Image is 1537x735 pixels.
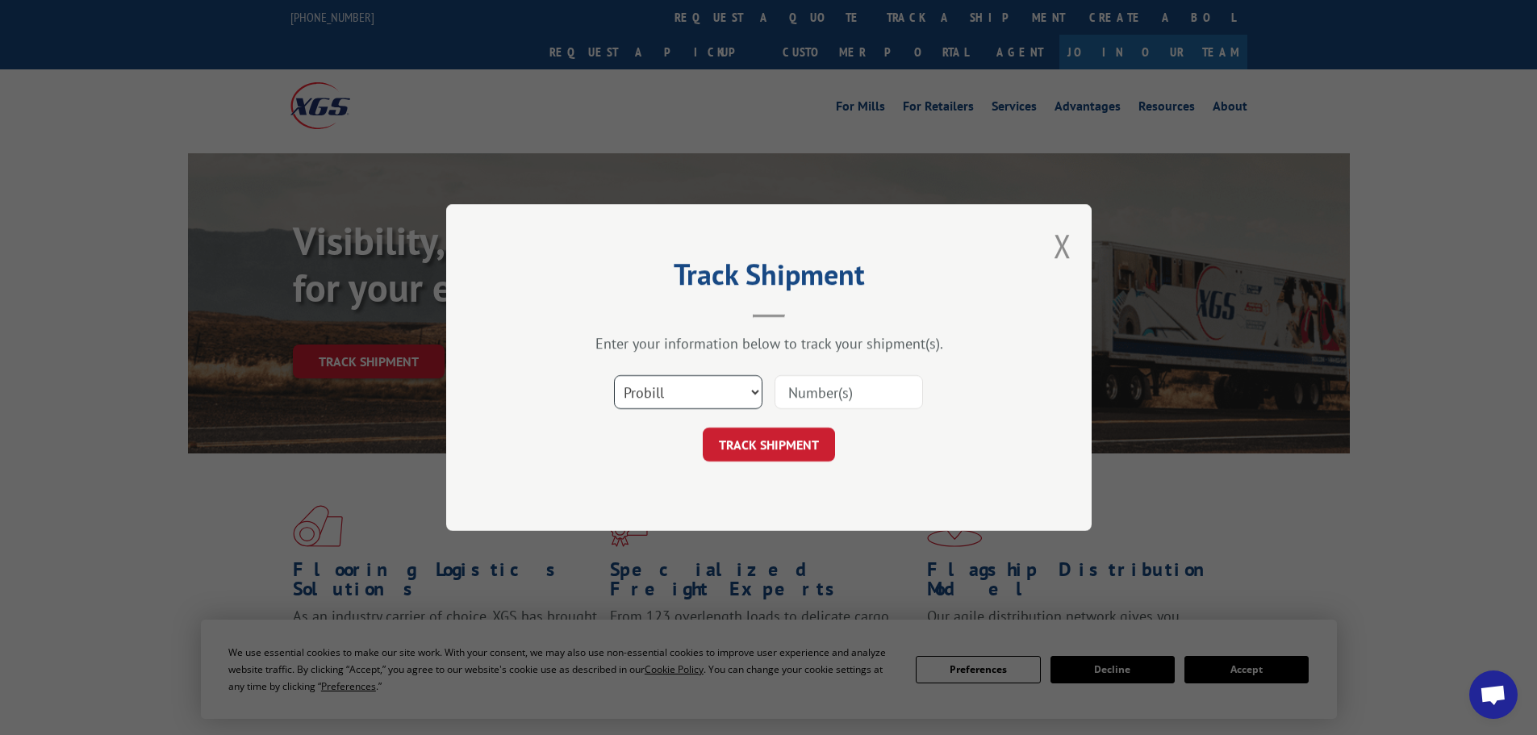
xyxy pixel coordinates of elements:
[527,263,1011,294] h2: Track Shipment
[527,334,1011,353] div: Enter your information below to track your shipment(s).
[775,375,923,409] input: Number(s)
[1054,224,1071,267] button: Close modal
[1469,670,1518,719] div: Open chat
[703,428,835,461] button: TRACK SHIPMENT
